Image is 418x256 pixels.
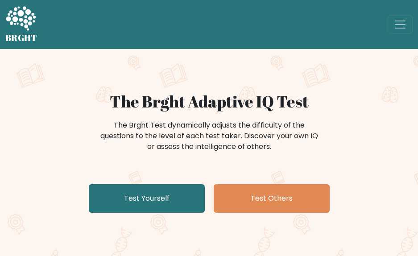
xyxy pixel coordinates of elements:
[98,120,321,152] div: The Brght Test dynamically adjusts the difficulty of the questions to the level of each test take...
[5,92,413,111] h1: The Brght Adaptive IQ Test
[214,184,330,213] a: Test Others
[5,33,37,43] h5: BRGHT
[89,184,205,213] a: Test Yourself
[388,16,413,33] button: Toggle navigation
[5,4,37,45] a: BRGHT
